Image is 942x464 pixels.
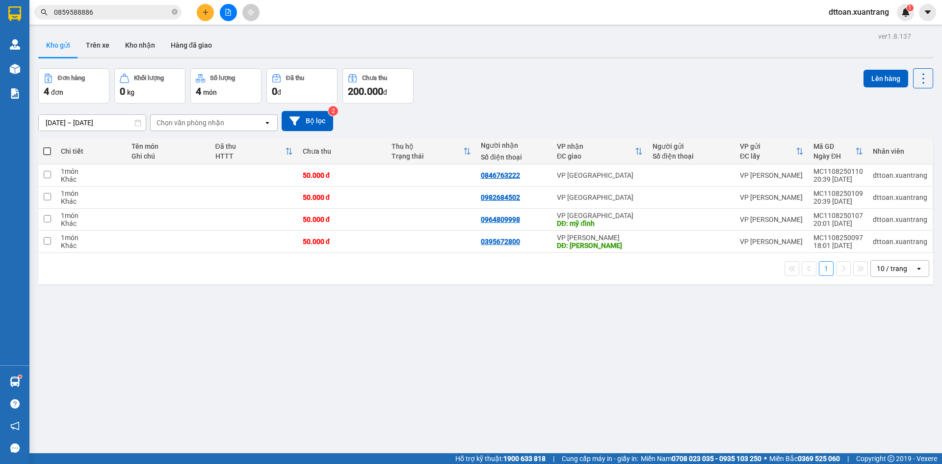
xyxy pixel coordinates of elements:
div: VP [PERSON_NAME] [740,171,804,179]
span: 4 [196,85,201,97]
div: DĐ: mỹ đình [557,219,643,227]
button: Đã thu0đ [266,68,338,104]
div: 0964809998 [481,216,520,223]
input: Tìm tên, số ĐT hoặc mã đơn [54,7,170,18]
img: solution-icon [10,88,20,99]
div: Chi tiết [61,147,122,155]
span: caret-down [923,8,932,17]
div: 1 món [61,234,122,242]
div: Ghi chú [131,152,205,160]
div: 50.000 đ [303,193,382,201]
div: Thu hộ [392,142,463,150]
button: 1 [819,261,834,276]
div: VP [GEOGRAPHIC_DATA] [557,193,643,201]
div: 1 món [61,190,122,197]
div: Tên món [131,142,205,150]
div: ĐC giao [557,152,635,160]
button: Trên xe [78,33,117,57]
span: message [10,443,20,453]
button: Lên hàng [863,70,908,87]
div: Chọn văn phòng nhận [157,118,224,128]
div: dttoan.xuantrang [873,171,927,179]
div: 50.000 đ [303,238,382,246]
div: Mã GD [813,142,855,150]
div: 50.000 đ [303,216,382,223]
th: Toggle SortBy [387,138,476,164]
button: Hàng đã giao [163,33,220,57]
svg: open [915,265,923,273]
span: 0 [120,85,125,97]
div: Trạng thái [392,152,463,160]
button: aim [242,4,260,21]
sup: 2 [328,106,338,116]
img: warehouse-icon [10,39,20,50]
div: 20:39 [DATE] [813,175,863,183]
div: Chưa thu [362,75,387,82]
button: Đơn hàng4đơn [38,68,109,104]
div: 20:39 [DATE] [813,197,863,205]
div: Số điện thoại [653,152,730,160]
span: | [847,453,849,464]
div: MC1108250107 [813,212,863,219]
span: search [41,9,48,16]
span: dttoan.xuantrang [821,6,897,18]
button: Số lượng4món [190,68,262,104]
div: dttoan.xuantrang [873,216,927,223]
div: Chưa thu [303,147,382,155]
div: 0846763222 [481,171,520,179]
div: Khác [61,219,122,227]
span: đ [383,88,387,96]
span: | [553,453,554,464]
div: MC1108250109 [813,190,863,197]
span: close-circle [172,8,178,17]
span: đơn [51,88,63,96]
div: VP [PERSON_NAME] [557,234,643,242]
button: Kho gửi [38,33,78,57]
th: Toggle SortBy [552,138,648,164]
button: Bộ lọc [282,111,333,131]
div: Đơn hàng [58,75,85,82]
svg: open [263,119,271,127]
div: Khối lượng [134,75,164,82]
img: logo-vxr [8,6,21,21]
span: kg [127,88,134,96]
div: Khác [61,175,122,183]
div: 1 món [61,167,122,175]
span: Hỗ trợ kỹ thuật: [455,453,546,464]
button: Khối lượng0kg [114,68,185,104]
div: dttoan.xuantrang [873,238,927,246]
div: Đã thu [286,75,304,82]
span: plus [202,9,209,16]
button: plus [197,4,214,21]
div: VP nhận [557,142,635,150]
th: Toggle SortBy [210,138,298,164]
div: 0982684502 [481,193,520,201]
span: notification [10,421,20,431]
span: question-circle [10,399,20,409]
button: file-add [220,4,237,21]
img: icon-new-feature [901,8,910,17]
span: 1 [908,4,912,11]
div: 50.000 đ [303,171,382,179]
div: MC1108250110 [813,167,863,175]
div: Số điện thoại [481,153,547,161]
span: 4 [44,85,49,97]
div: VP [PERSON_NAME] [740,216,804,223]
div: 0395672800 [481,238,520,246]
div: Khác [61,242,122,249]
sup: 1 [19,375,22,378]
span: 0 [272,85,277,97]
div: VP [PERSON_NAME] [740,238,804,246]
button: Kho nhận [117,33,163,57]
div: MC1108250097 [813,234,863,242]
div: 10 / trang [877,264,907,273]
span: file-add [225,9,232,16]
button: Chưa thu200.000đ [342,68,414,104]
span: Miền Bắc [769,453,840,464]
div: ver 1.8.137 [878,31,911,42]
strong: 1900 633 818 [503,455,546,463]
span: Miền Nam [641,453,761,464]
button: caret-down [919,4,936,21]
span: aim [247,9,254,16]
strong: 0369 525 060 [798,455,840,463]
